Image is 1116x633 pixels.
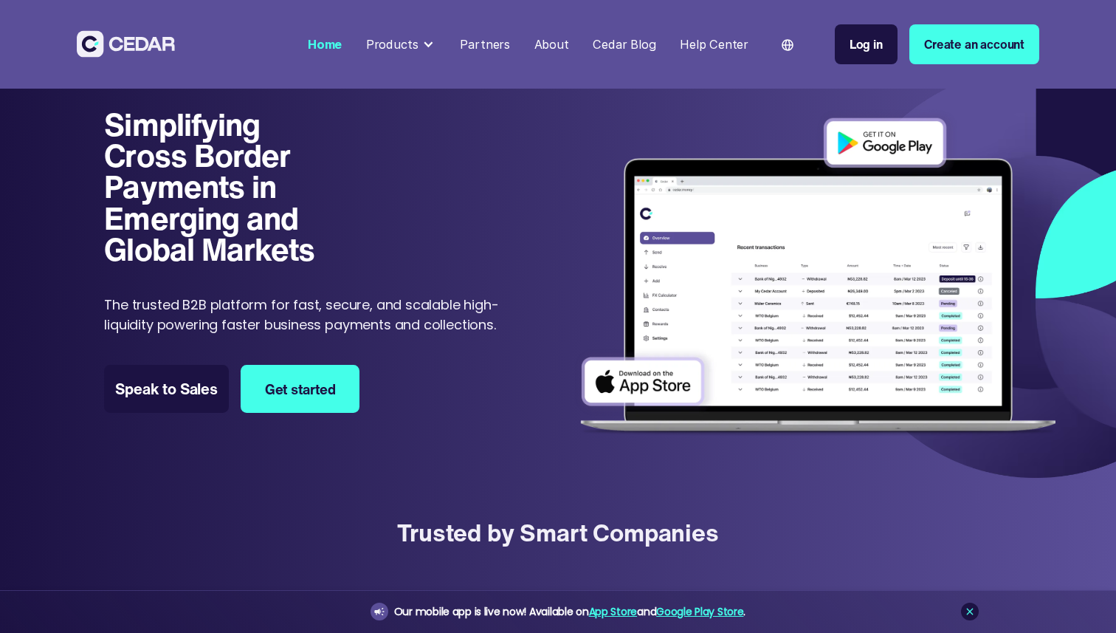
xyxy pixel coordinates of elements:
img: announcement [373,606,385,617]
a: Google Play Store [656,604,743,619]
a: Speak to Sales [104,365,229,413]
div: Products [366,35,418,53]
img: Dashboard of transactions [570,109,1067,447]
h1: Simplifying Cross Border Payments in Emerging and Global Markets [104,109,348,265]
img: world icon [782,39,793,51]
div: Log in [850,35,883,53]
a: Home [302,28,348,61]
a: Create an account [909,24,1039,64]
a: Help Center [674,28,754,61]
p: The trusted B2B platform for fast, secure, and scalable high-liquidity powering faster business p... [104,295,509,335]
div: Our mobile app is live now! Available on and . [394,603,745,621]
div: Home [308,35,342,53]
div: Partners [460,35,510,53]
a: Log in [835,24,898,64]
div: Cedar Blog [593,35,655,53]
div: Products [360,29,442,59]
a: Get started [241,365,359,413]
a: Cedar Blog [587,28,662,61]
a: About [528,28,574,61]
div: About [534,35,569,53]
a: Partners [454,28,516,61]
a: App Store [589,604,637,619]
div: Help Center [680,35,748,53]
